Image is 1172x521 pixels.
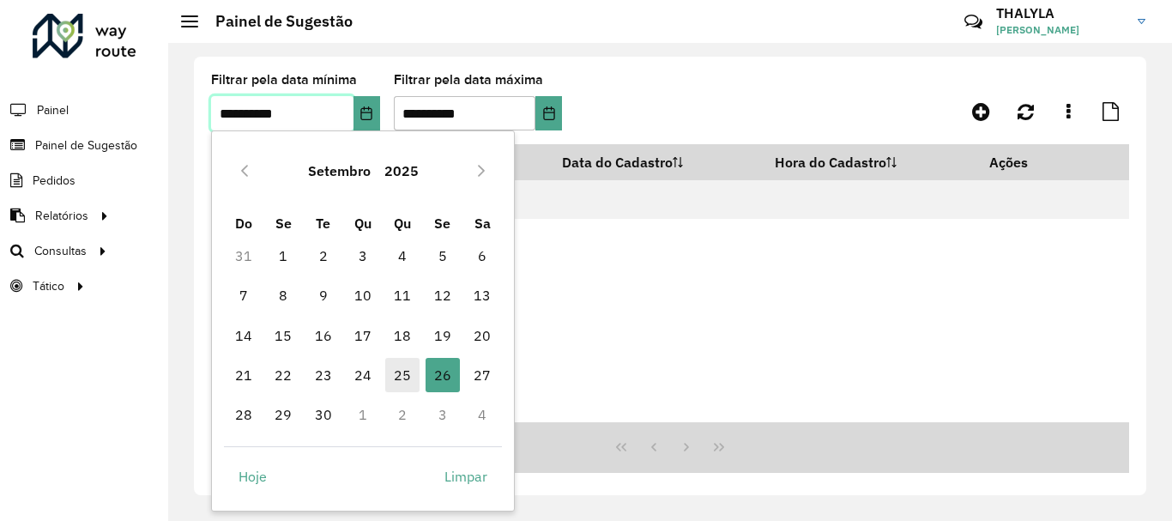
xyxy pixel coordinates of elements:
td: 27 [462,355,502,395]
span: 22 [266,358,300,392]
span: 3 [346,239,380,273]
span: 27 [465,358,499,392]
button: Next Month [468,157,495,185]
td: 13 [462,276,502,315]
span: 28 [227,397,261,432]
td: 2 [303,236,342,276]
span: Pedidos [33,172,76,190]
span: Hoje [239,466,267,487]
span: 29 [266,397,300,432]
span: Consultas [34,242,87,260]
span: 16 [306,318,341,353]
th: Ações [977,144,1080,180]
span: Do [235,215,252,232]
button: Choose Month [301,150,378,191]
h3: THALYLA [996,5,1125,21]
span: 4 [385,239,420,273]
td: 3 [423,395,462,434]
td: Nenhum registro encontrado [211,180,1129,219]
td: 4 [383,236,422,276]
button: Choose Date [535,96,562,130]
span: Tático [33,277,64,295]
span: 1 [266,239,300,273]
span: 23 [306,358,341,392]
button: Hoje [224,459,281,494]
td: 5 [423,236,462,276]
button: Choose Date [353,96,380,130]
td: 11 [383,276,422,315]
th: Data do Cadastro [551,144,764,180]
span: Limpar [444,466,487,487]
button: Previous Month [231,157,258,185]
span: Se [434,215,450,232]
td: 21 [224,355,263,395]
td: 10 [343,276,383,315]
label: Filtrar pela data máxima [394,70,543,90]
a: Contato Rápido [955,3,992,40]
span: Painel [37,101,69,119]
div: Choose Date [211,130,515,512]
td: 17 [343,316,383,355]
span: 21 [227,358,261,392]
td: 18 [383,316,422,355]
span: 8 [266,278,300,312]
span: 25 [385,358,420,392]
span: Sa [474,215,491,232]
td: 31 [224,236,263,276]
span: 10 [346,278,380,312]
span: 6 [465,239,499,273]
span: 2 [306,239,341,273]
td: 16 [303,316,342,355]
h2: Painel de Sugestão [198,12,353,31]
button: Choose Year [378,150,426,191]
span: 19 [426,318,460,353]
td: 6 [462,236,502,276]
td: 25 [383,355,422,395]
td: 4 [462,395,502,434]
span: Qu [354,215,372,232]
th: Hora do Cadastro [764,144,977,180]
td: 30 [303,395,342,434]
td: 15 [263,316,303,355]
span: 11 [385,278,420,312]
span: 14 [227,318,261,353]
td: 9 [303,276,342,315]
td: 14 [224,316,263,355]
td: 8 [263,276,303,315]
span: Qu [394,215,411,232]
td: 24 [343,355,383,395]
span: 24 [346,358,380,392]
span: 26 [426,358,460,392]
span: Relatórios [35,207,88,225]
label: Filtrar pela data mínima [211,70,357,90]
td: 2 [383,395,422,434]
span: Se [275,215,292,232]
span: 7 [227,278,261,312]
td: 1 [263,236,303,276]
td: 1 [343,395,383,434]
span: 5 [426,239,460,273]
td: 26 [423,355,462,395]
span: Painel de Sugestão [35,136,137,154]
td: 22 [263,355,303,395]
td: 20 [462,316,502,355]
td: 29 [263,395,303,434]
button: Limpar [430,459,502,494]
td: 28 [224,395,263,434]
td: 3 [343,236,383,276]
span: 18 [385,318,420,353]
span: 9 [306,278,341,312]
td: 12 [423,276,462,315]
span: 17 [346,318,380,353]
span: 12 [426,278,460,312]
span: 20 [465,318,499,353]
span: 15 [266,318,300,353]
td: 19 [423,316,462,355]
span: [PERSON_NAME] [996,22,1125,38]
span: Te [316,215,330,232]
td: 23 [303,355,342,395]
td: 7 [224,276,263,315]
span: 13 [465,278,499,312]
span: 30 [306,397,341,432]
